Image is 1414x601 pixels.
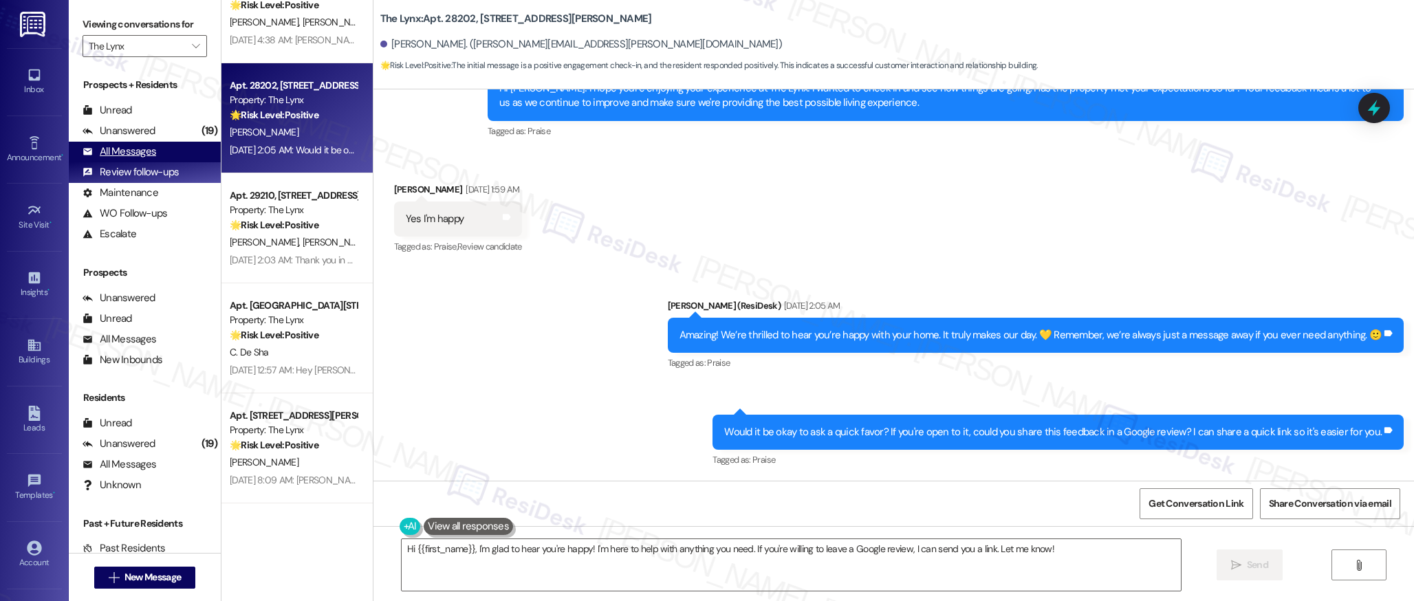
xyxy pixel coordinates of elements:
[83,312,132,326] div: Unread
[230,439,318,451] strong: 🌟 Risk Level: Positive
[230,329,318,341] strong: 🌟 Risk Level: Positive
[230,474,973,486] div: [DATE] 8:09 AM: [PERSON_NAME], would it be okay to ask a quick favor? If you're open to it, could...
[50,218,52,228] span: •
[230,408,357,423] div: Apt. [STREET_ADDRESS][PERSON_NAME]
[69,265,221,280] div: Prospects
[434,241,457,252] span: Praise ,
[198,433,221,455] div: (19)
[380,60,451,71] strong: 🌟 Risk Level: Positive
[394,182,522,201] div: [PERSON_NAME]
[488,121,1404,141] div: Tagged as:
[83,478,141,492] div: Unknown
[83,124,155,138] div: Unanswered
[668,298,1404,318] div: [PERSON_NAME] (ResiDesk)
[69,78,221,92] div: Prospects + Residents
[1260,488,1400,519] button: Share Conversation via email
[83,416,132,430] div: Unread
[69,516,221,531] div: Past + Future Residents
[230,16,303,28] span: [PERSON_NAME]
[1217,549,1283,580] button: Send
[230,313,357,327] div: Property: The Lynx
[83,206,167,221] div: WO Follow-ups
[83,437,155,451] div: Unanswered
[462,182,519,197] div: [DATE] 1:59 AM
[47,285,50,295] span: •
[7,199,62,236] a: Site Visit •
[83,541,166,556] div: Past Residents
[499,81,1382,111] div: Hi [PERSON_NAME]! I hope you're enjoying your experience at The Lynx! I wanted to check in and se...
[230,203,357,217] div: Property: The Lynx
[402,539,1181,591] textarea: Hi {{first_name}}, I'm glad to hear you're happy! I'm here to help with anything you need. If you...
[83,165,179,179] div: Review follow-ups
[707,357,730,369] span: Praise
[7,63,62,100] a: Inbox
[61,151,63,160] span: •
[192,41,199,52] i: 
[83,103,132,118] div: Unread
[230,219,318,231] strong: 🌟 Risk Level: Positive
[83,332,156,347] div: All Messages
[230,144,898,156] div: [DATE] 2:05 AM: Would it be okay to ask a quick favor? If you're open to it, could you share this...
[668,353,1404,373] div: Tagged as:
[230,188,357,203] div: Apt. 29210, [STREET_ADDRESS][PERSON_NAME]
[230,78,357,93] div: Apt. 28202, [STREET_ADDRESS][PERSON_NAME]
[83,227,136,241] div: Escalate
[83,186,158,200] div: Maintenance
[752,454,775,466] span: Praise
[230,93,357,107] div: Property: The Lynx
[230,456,298,468] span: [PERSON_NAME]
[7,536,62,573] a: Account
[124,570,181,584] span: New Message
[230,236,303,248] span: [PERSON_NAME]
[83,14,207,35] label: Viewing conversations for
[7,402,62,439] a: Leads
[302,16,371,28] span: [PERSON_NAME]
[380,12,652,26] b: The Lynx: Apt. 28202, [STREET_ADDRESS][PERSON_NAME]
[724,425,1382,439] div: Would it be okay to ask a quick favor? If you're open to it, could you share this feedback in a G...
[1247,558,1268,572] span: Send
[380,37,782,52] div: [PERSON_NAME]. ([PERSON_NAME][EMAIL_ADDRESS][PERSON_NAME][DOMAIN_NAME])
[1269,496,1391,511] span: Share Conversation via email
[230,364,931,376] div: [DATE] 12:57 AM: Hey [PERSON_NAME]! Hope you're doing great 😊 Just wanted to see if you’ve had a ...
[713,450,1404,470] div: Tagged as:
[394,237,522,256] div: Tagged as:
[781,298,840,313] div: [DATE] 2:05 AM
[230,346,269,358] span: C. De Sha
[7,334,62,371] a: Buildings
[230,34,968,46] div: [DATE] 4:38 AM: [PERSON_NAME], would it be okay to ask a quick favor? If you're open to it, could...
[230,254,553,266] div: [DATE] 2:03 AM: Thank you in advance!!! Here's a quick link [URL][DOMAIN_NAME]
[83,144,156,159] div: All Messages
[89,35,185,57] input: All communities
[230,109,318,121] strong: 🌟 Risk Level: Positive
[527,125,550,137] span: Praise
[109,572,119,583] i: 
[406,212,464,226] div: Yes I'm happy
[1353,560,1364,571] i: 
[302,236,371,248] span: [PERSON_NAME]
[83,457,156,472] div: All Messages
[230,423,357,437] div: Property: The Lynx
[83,291,155,305] div: Unanswered
[83,353,162,367] div: New Inbounds
[230,126,298,138] span: [PERSON_NAME]
[679,328,1382,342] div: Amazing! We’re thrilled to hear you’re happy with your home. It truly makes our day. 💛 Remember, ...
[230,298,357,313] div: Apt. [GEOGRAPHIC_DATA][STREET_ADDRESS][PERSON_NAME]
[7,469,62,506] a: Templates •
[457,241,522,252] span: Review candidate
[1149,496,1243,511] span: Get Conversation Link
[20,12,48,37] img: ResiDesk Logo
[1140,488,1252,519] button: Get Conversation Link
[1231,560,1241,571] i: 
[7,266,62,303] a: Insights •
[53,488,55,498] span: •
[380,58,1038,73] span: : The initial message is a positive engagement check-in, and the resident responded positively. T...
[198,120,221,142] div: (19)
[69,391,221,405] div: Residents
[94,567,196,589] button: New Message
